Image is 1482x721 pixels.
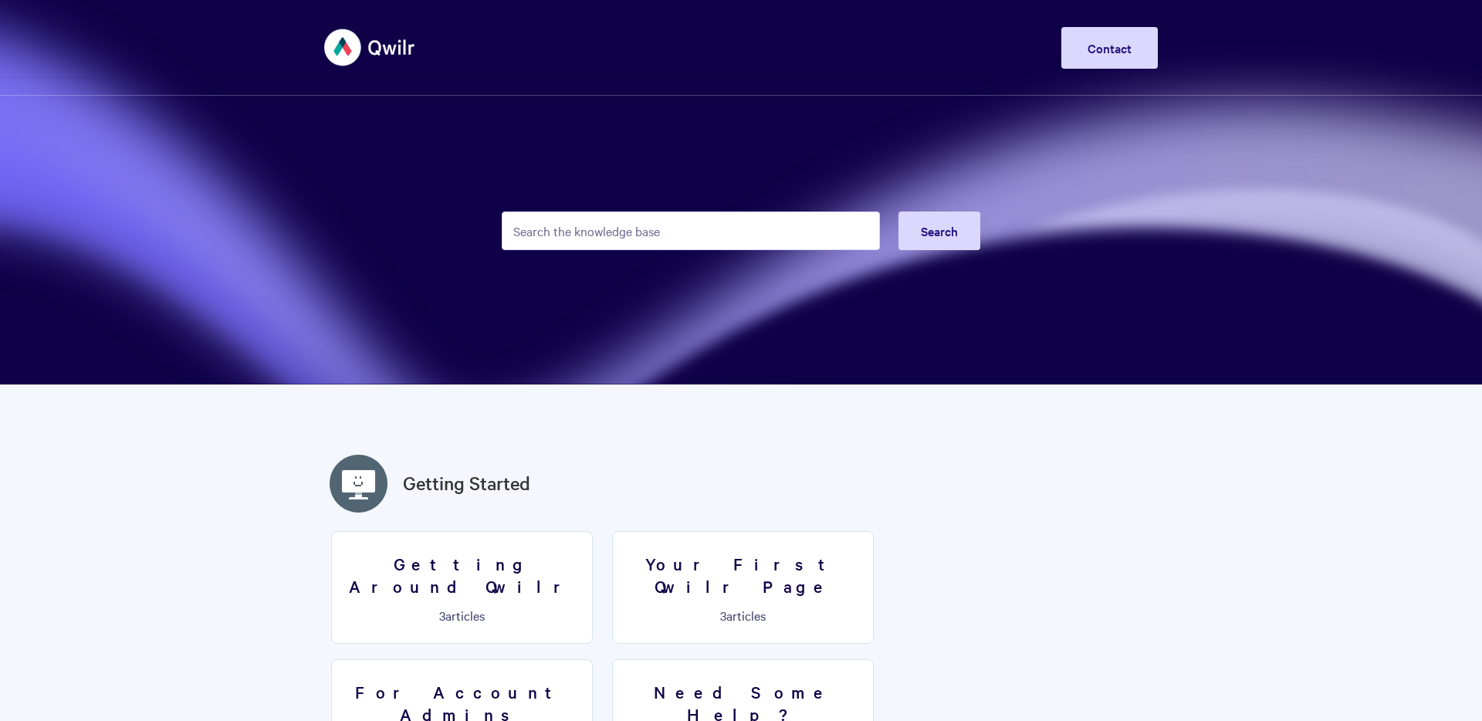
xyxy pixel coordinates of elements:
[403,469,530,497] a: Getting Started
[921,222,958,239] span: Search
[324,19,416,76] img: Qwilr Help Center
[439,607,445,624] span: 3
[341,608,583,622] p: articles
[898,212,980,250] button: Search
[622,553,864,597] h3: Your First Qwilr Page
[341,553,583,597] h3: Getting Around Qwilr
[1061,27,1158,69] a: Contact
[502,212,880,250] input: Search the knowledge base
[331,531,593,644] a: Getting Around Qwilr 3articles
[612,531,874,644] a: Your First Qwilr Page 3articles
[720,607,726,624] span: 3
[622,608,864,622] p: articles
